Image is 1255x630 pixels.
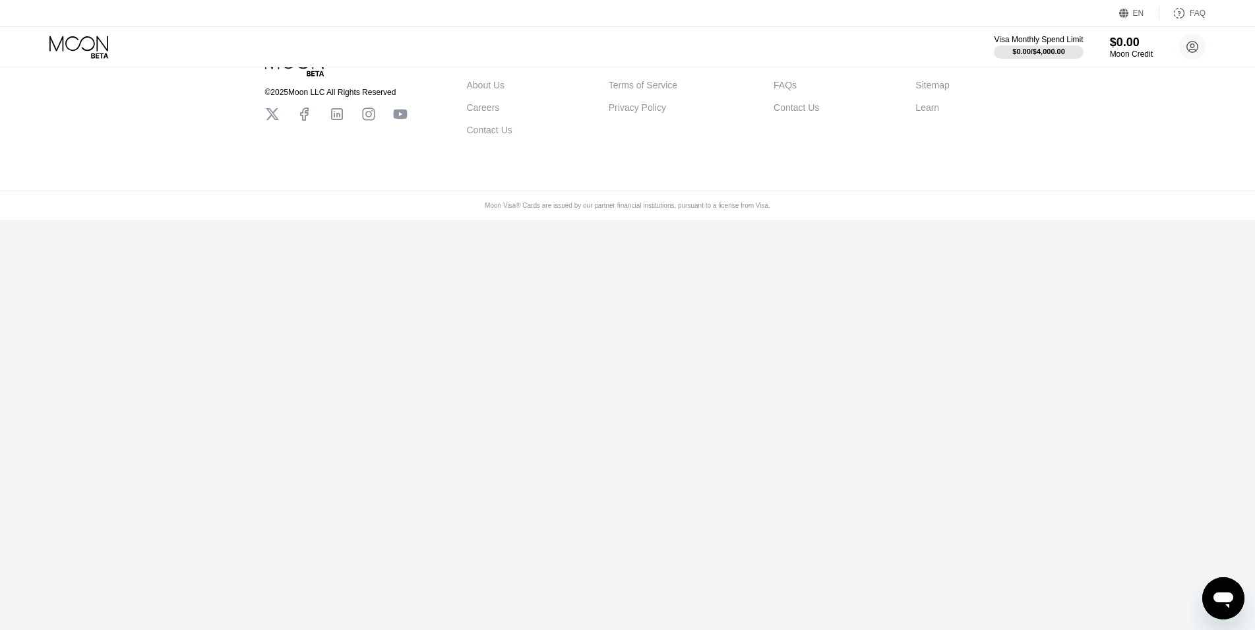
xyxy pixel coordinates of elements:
div: Contact Us [774,102,819,113]
div: Sitemap [915,80,949,90]
div: Privacy Policy [609,102,666,113]
div: FAQs [774,80,797,90]
div: Moon Visa® Cards are issued by our partner financial institutions, pursuant to a license from Visa. [474,202,781,209]
div: Contact Us [467,125,512,135]
div: Learn [915,102,939,113]
div: FAQ [1159,7,1206,20]
div: About Us [467,80,505,90]
div: Careers [467,102,500,113]
div: Moon Credit [1110,49,1153,59]
div: EN [1119,7,1159,20]
div: Visa Monthly Spend Limit [994,35,1083,44]
div: Terms of Service [609,80,677,90]
iframe: Button to launch messaging window [1202,577,1244,619]
div: $0.00 / $4,000.00 [1012,47,1065,55]
div: EN [1133,9,1144,18]
div: $0.00 [1110,36,1153,49]
div: Visa Monthly Spend Limit$0.00/$4,000.00 [994,35,1083,59]
div: $0.00Moon Credit [1110,36,1153,59]
div: FAQ [1190,9,1206,18]
div: © 2025 Moon LLC All Rights Reserved [265,88,408,97]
